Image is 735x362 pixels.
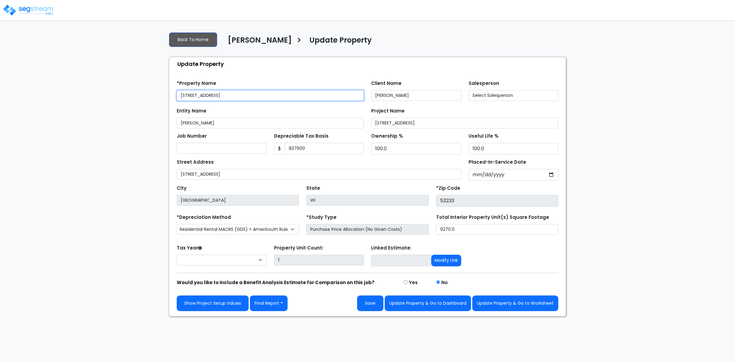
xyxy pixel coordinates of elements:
[177,108,206,115] label: Entity Name
[177,133,207,140] label: Job Number
[172,57,566,70] div: Update Property
[305,36,372,49] a: Update Property
[385,295,471,311] button: Update Property & Go to Dashboard
[472,295,558,311] button: Update Property & Go to Worksheet
[274,143,285,154] span: $
[469,159,526,166] label: Placed-In-Service Date
[436,185,460,192] label: *Zip Code
[177,90,364,101] input: Property Name
[371,80,401,87] label: Client Name
[436,224,558,235] input: total square foot
[228,36,292,46] h4: [PERSON_NAME]
[274,133,329,140] label: Depreciable Tax Basis
[371,143,461,154] input: Ownership
[371,90,461,101] input: Client Name
[177,159,214,166] label: Street Address
[177,245,202,252] label: Tax Year
[436,214,549,221] label: Total Interior Property Unit(s) Square Footage
[177,214,231,221] label: *Depreciation Method
[371,133,403,140] label: Ownership %
[2,4,55,16] img: logo_pro_r.png
[409,279,418,286] label: Yes
[371,118,558,128] input: Project Name
[177,279,375,286] strong: Would you like to include a Benefit Analysis Estimate for Comparison on this job?
[296,35,302,47] h3: >
[469,143,559,154] input: Depreciation
[250,295,288,311] button: Final Report
[431,255,461,266] button: Modify Link
[285,143,364,154] input: 0.00
[177,185,187,192] label: City
[169,32,217,47] a: Back To Home
[469,133,499,140] label: Useful Life %
[371,108,405,115] label: Project Name
[436,195,558,207] input: Zip Code
[357,295,383,311] button: Save
[469,80,499,87] label: Salesperson
[274,245,323,252] label: Property Unit Count:
[274,255,364,265] input: Building Count
[306,214,337,221] label: *Study Type
[177,295,249,311] a: Show Project Setup Values
[177,118,364,128] input: Entity Name
[309,36,372,46] h4: Update Property
[371,245,411,252] label: Linked Estimate:
[177,169,461,180] input: Street Address
[177,80,216,87] label: *Property Name
[306,185,320,192] label: State
[223,36,292,49] a: [PERSON_NAME]
[441,279,448,286] label: No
